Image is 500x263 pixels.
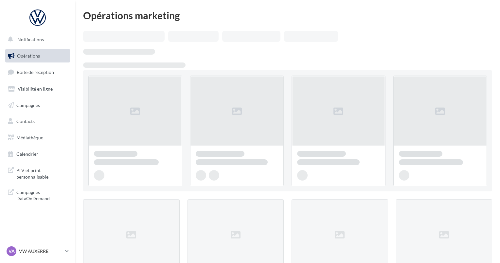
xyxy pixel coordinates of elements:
span: Visibilité en ligne [18,86,53,92]
span: Campagnes [16,102,40,108]
span: Médiathèque [16,135,43,140]
span: Notifications [17,37,44,42]
p: VW AUXERRE [19,248,62,254]
a: Visibilité en ligne [4,82,71,96]
span: PLV et print personnalisable [16,166,67,180]
a: Campagnes DataOnDemand [4,185,71,204]
span: Opérations [17,53,40,59]
button: Notifications [4,33,69,46]
span: VA [9,248,15,254]
span: Campagnes DataOnDemand [16,188,67,202]
span: Calendrier [16,151,38,157]
span: Contacts [16,118,35,124]
span: Boîte de réception [17,69,54,75]
a: Campagnes [4,98,71,112]
div: Opérations marketing [83,10,492,20]
a: Boîte de réception [4,65,71,79]
a: Médiathèque [4,131,71,145]
a: PLV et print personnalisable [4,163,71,183]
a: Calendrier [4,147,71,161]
a: Opérations [4,49,71,63]
a: VA VW AUXERRE [5,245,70,257]
a: Contacts [4,114,71,128]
